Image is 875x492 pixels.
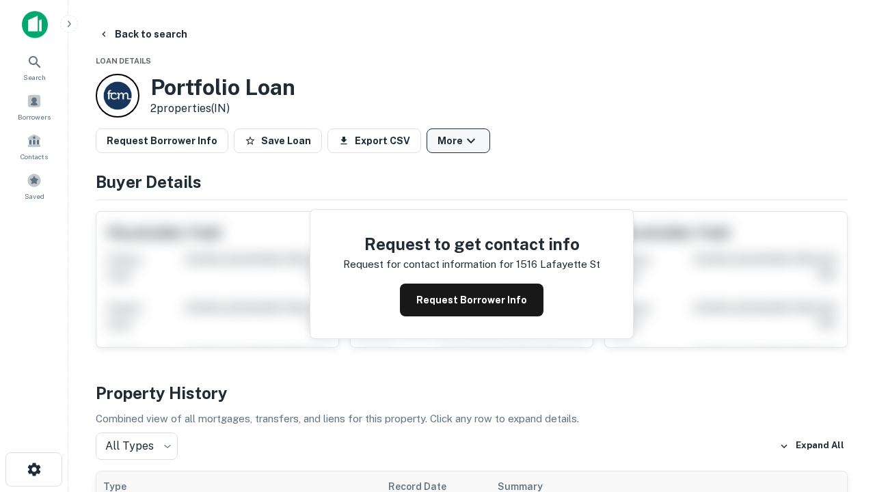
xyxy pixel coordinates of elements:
button: Save Loan [234,128,322,153]
button: Request Borrower Info [400,284,543,316]
button: Request Borrower Info [96,128,228,153]
span: Borrowers [18,111,51,122]
button: Back to search [93,22,193,46]
p: 2 properties (IN) [150,100,295,117]
div: All Types [96,433,178,460]
p: 1516 lafayette st [516,256,600,273]
a: Contacts [4,128,64,165]
p: Combined view of all mortgages, transfers, and liens for this property. Click any row to expand d... [96,411,848,427]
a: Search [4,49,64,85]
h4: Request to get contact info [343,232,600,256]
img: capitalize-icon.png [22,11,48,38]
a: Borrowers [4,88,64,125]
span: Contacts [21,151,48,162]
h3: Portfolio Loan [150,74,295,100]
a: Saved [4,167,64,204]
button: Export CSV [327,128,421,153]
iframe: Chat Widget [807,383,875,448]
h4: Buyer Details [96,169,848,194]
span: Loan Details [96,57,151,65]
button: Expand All [776,436,848,456]
span: Saved [25,191,44,202]
span: Search [23,72,46,83]
h4: Property History [96,381,848,405]
button: More [427,128,490,153]
p: Request for contact information for [343,256,513,273]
